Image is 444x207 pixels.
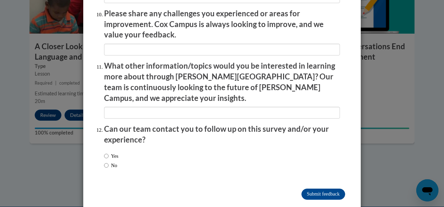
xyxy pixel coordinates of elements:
p: What other information/topics would you be interested in learning more about through [PERSON_NAME... [104,61,340,103]
input: No [104,162,109,169]
p: Can our team contact you to follow up on this survey and/or your experience? [104,124,340,145]
input: Yes [104,152,109,160]
p: Please share any challenges you experienced or areas for improvement. Cox Campus is always lookin... [104,8,340,40]
label: No [104,162,117,169]
input: Submit feedback [301,189,345,200]
label: Yes [104,152,118,160]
